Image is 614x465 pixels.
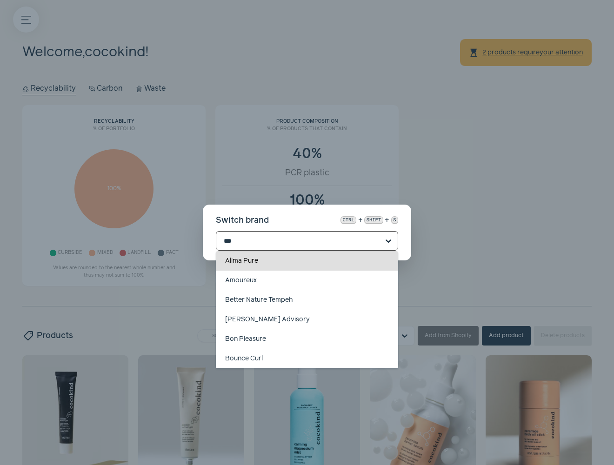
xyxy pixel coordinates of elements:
[216,349,398,368] div: Bounce Curl
[216,310,398,329] div: [PERSON_NAME] Advisory
[340,216,356,224] kbd: ctrl
[216,290,398,310] div: Better Nature Tempeh
[216,271,398,290] div: Amoureux
[391,216,398,224] kbd: s
[216,214,269,226] h3: Switch brand
[216,329,398,349] div: Bon Pleasure
[364,216,383,224] kbd: shift
[216,251,398,271] div: Alima Pure
[340,214,398,226] div: + +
